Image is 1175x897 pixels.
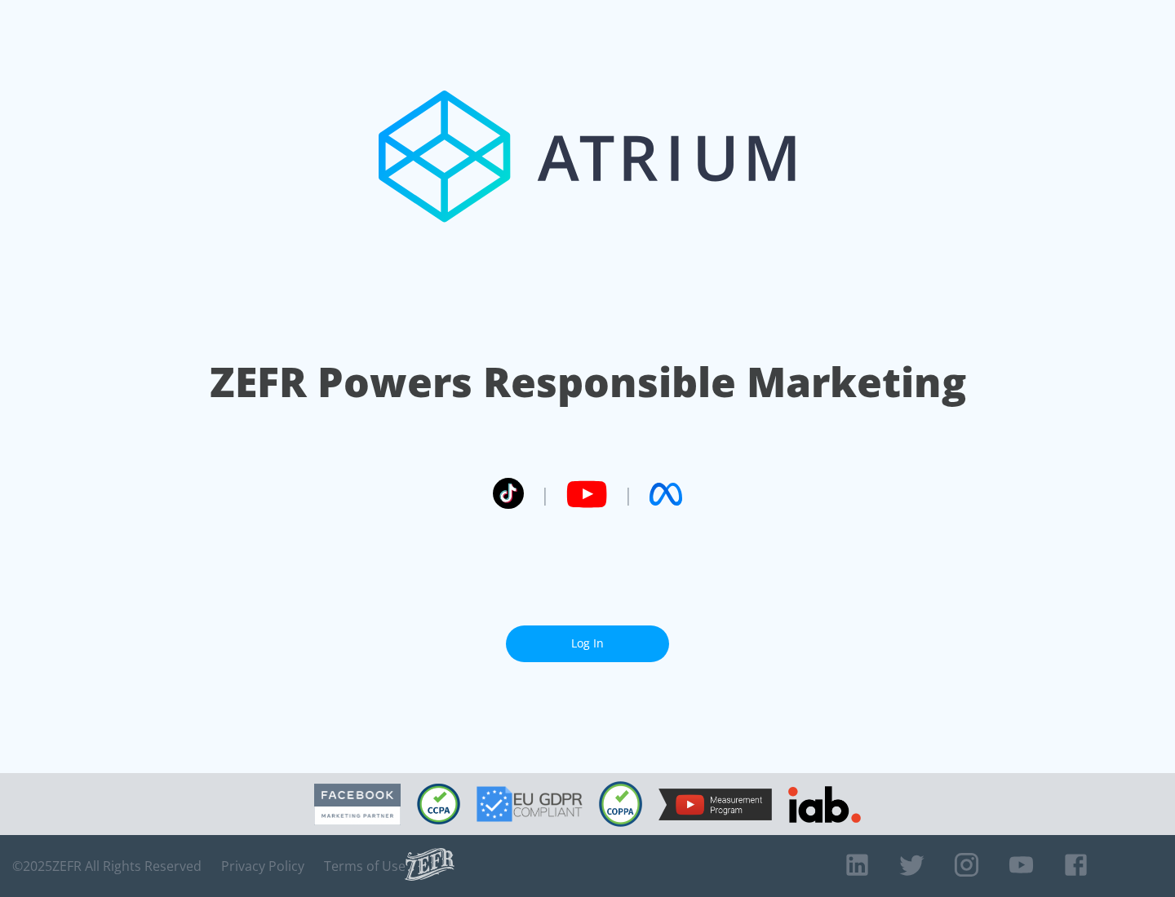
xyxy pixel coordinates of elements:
img: COPPA Compliant [599,781,642,827]
a: Log In [506,625,669,662]
span: © 2025 ZEFR All Rights Reserved [12,858,202,874]
a: Privacy Policy [221,858,304,874]
img: YouTube Measurement Program [658,789,772,820]
span: | [623,482,633,506]
span: | [540,482,550,506]
img: CCPA Compliant [417,784,460,824]
a: Terms of Use [324,858,406,874]
img: Facebook Marketing Partner [314,784,401,825]
img: GDPR Compliant [477,786,583,822]
img: IAB [788,786,861,823]
h1: ZEFR Powers Responsible Marketing [210,354,966,410]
